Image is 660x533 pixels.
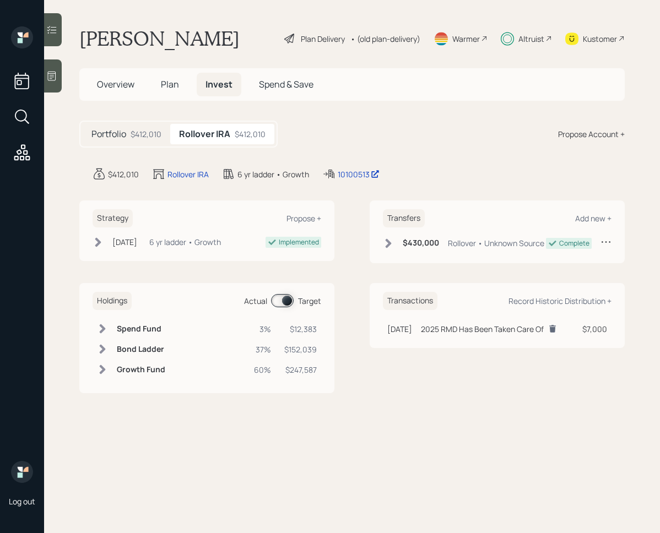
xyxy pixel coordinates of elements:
[448,237,544,249] div: Rollover • Unknown Source
[254,344,271,355] div: 37%
[149,236,221,248] div: 6 yr ladder • Growth
[108,168,139,180] div: $412,010
[254,323,271,335] div: 3%
[338,168,380,180] div: 10100513
[161,78,179,90] span: Plan
[558,128,625,140] div: Propose Account +
[205,78,232,90] span: Invest
[237,168,309,180] div: 6 yr ladder • Growth
[284,344,317,355] div: $152,039
[11,461,33,483] img: retirable_logo.png
[421,323,544,335] div: 2025 RMD Has Been Taken Care Of
[286,213,321,224] div: Propose +
[387,323,412,335] div: [DATE]
[403,238,439,248] h6: $430,000
[93,209,133,227] h6: Strategy
[131,128,161,140] div: $412,010
[259,78,313,90] span: Spend & Save
[452,33,480,45] div: Warmer
[284,323,317,335] div: $12,383
[383,292,437,310] h6: Transactions
[508,296,612,306] div: Record Historic Distribution +
[559,238,589,248] div: Complete
[91,129,126,139] h5: Portfolio
[167,168,209,180] div: Rollover IRA
[112,236,137,248] div: [DATE]
[235,128,266,140] div: $412,010
[79,26,240,51] h1: [PERSON_NAME]
[244,295,267,307] div: Actual
[179,129,230,139] h5: Rollover IRA
[301,33,345,45] div: Plan Delivery
[383,209,425,227] h6: Transfers
[93,292,132,310] h6: Holdings
[117,324,165,334] h6: Spend Fund
[350,33,420,45] div: • (old plan-delivery)
[117,345,165,354] h6: Bond Ladder
[298,295,321,307] div: Target
[9,496,35,507] div: Log out
[279,237,319,247] div: Implemented
[583,33,617,45] div: Kustomer
[97,78,134,90] span: Overview
[254,364,271,376] div: 60%
[575,213,612,224] div: Add new +
[582,323,607,335] div: $7,000
[117,365,165,374] h6: Growth Fund
[518,33,544,45] div: Altruist
[284,364,317,376] div: $247,587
